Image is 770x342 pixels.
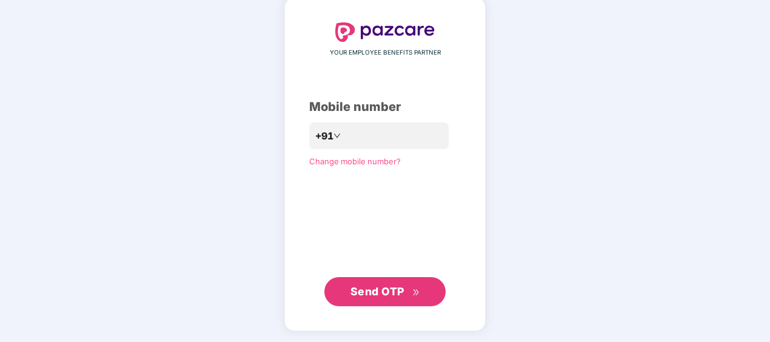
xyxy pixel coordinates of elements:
[350,285,404,298] span: Send OTP
[309,156,401,166] a: Change mobile number?
[335,22,435,42] img: logo
[309,98,461,116] div: Mobile number
[412,289,420,297] span: double-right
[330,48,441,58] span: YOUR EMPLOYEE BENEFITS PARTNER
[315,129,333,144] span: +91
[333,132,341,139] span: down
[324,277,446,306] button: Send OTPdouble-right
